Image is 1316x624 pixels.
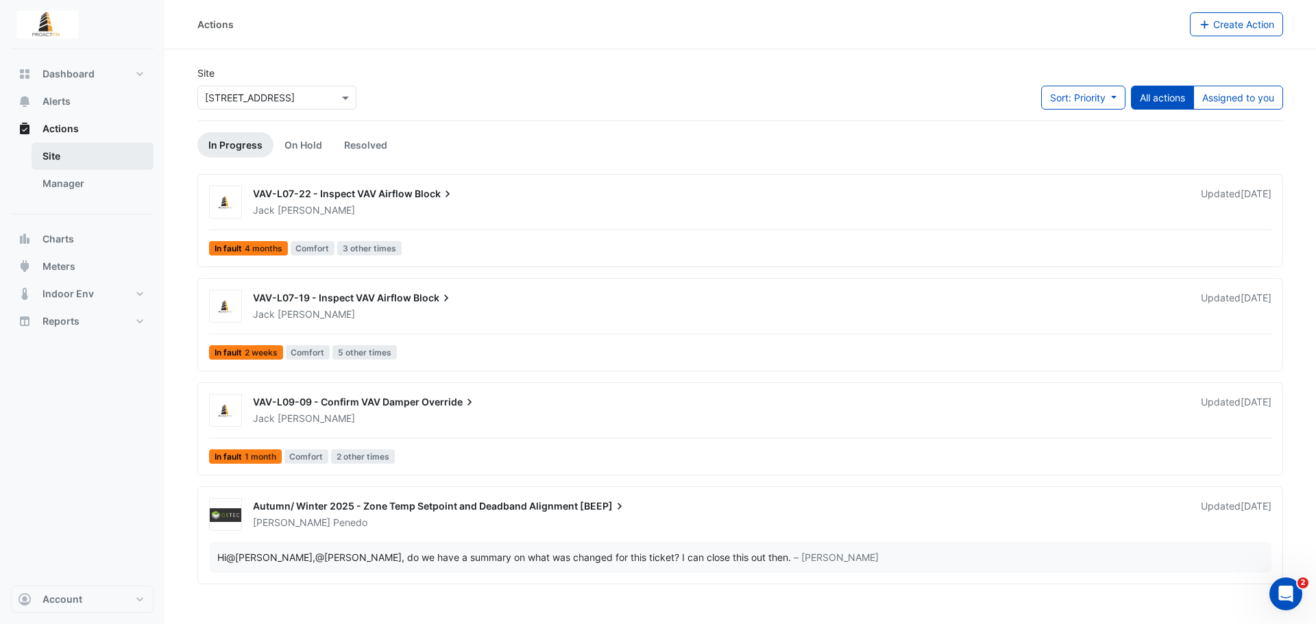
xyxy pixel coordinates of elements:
button: Alerts [11,88,154,115]
button: Assigned to you [1193,86,1283,110]
img: GSTEC [210,508,241,522]
div: Actions [11,142,154,203]
span: Actions [42,122,79,136]
a: Manager [32,170,154,197]
span: 2 weeks [245,349,278,357]
span: [PERSON_NAME] [278,203,355,217]
div: Actions [197,17,234,32]
a: Resolved [333,132,398,158]
span: Charts [42,232,74,246]
app-icon: Reports [18,314,32,328]
div: Updated [1201,499,1271,529]
span: Block [415,187,454,201]
app-icon: Charts [18,232,32,246]
span: Sort: Priority [1050,92,1106,103]
span: [PERSON_NAME] [278,412,355,425]
span: Block [413,291,453,305]
app-icon: Actions [18,122,32,136]
iframe: Intercom live chat [1269,577,1302,610]
button: Actions [11,115,154,142]
app-icon: Dashboard [18,67,32,81]
a: Site [32,142,154,170]
span: citymutual@proactfm.com.au [PROACTFM] [226,551,313,563]
span: 5 other times [332,345,397,360]
span: Wed 06-Aug-2025 10:42 AEST [1241,292,1271,303]
a: On Hold [273,132,333,158]
app-icon: Alerts [18,95,32,108]
span: Jack [253,204,275,216]
img: PROACTFM [210,300,241,314]
button: Account [11,586,154,613]
span: Dashboard [42,67,95,81]
span: 2 [1297,577,1308,588]
span: Wed 06-Aug-2025 10:42 AEST [1241,396,1271,408]
button: Dashboard [11,60,154,88]
span: Create Action [1213,18,1274,30]
button: Create Action [1190,12,1284,36]
span: Comfort [284,449,329,464]
span: [PERSON_NAME] [278,308,355,321]
app-icon: Indoor Env [18,287,32,301]
img: PROACTFM [210,404,241,418]
span: [BEEP] [580,499,626,513]
span: VAV-L09-09 - Confirm VAV Damper [253,396,419,408]
span: [PERSON_NAME] [253,516,330,528]
div: Updated [1201,395,1271,425]
button: Reports [11,308,154,335]
span: 2 other times [331,449,395,464]
span: 3 other times [337,241,402,255]
span: Alerts [42,95,71,108]
span: Autumn/ Winter 2025 - Zone Temp Setpoint and Deadband Alignment [253,500,578,512]
span: Reports [42,314,80,328]
span: VAV-L07-19 - Inspect VAV Airflow [253,292,411,303]
span: Jack [253,412,275,424]
span: Comfort [291,241,335,255]
span: 1 month [245,453,276,461]
span: VAV-L07-22 - Inspect VAV Airflow [253,188,413,199]
span: Comfort [286,345,330,360]
span: Account [42,592,82,606]
button: Charts [11,225,154,253]
span: In fault [209,449,282,464]
span: Meters [42,260,75,273]
span: Override [422,395,476,409]
span: Penedo [333,516,367,529]
button: Sort: Priority [1041,86,1125,110]
span: Fri 01-Aug-2025 16:02 AEST [1241,500,1271,512]
label: Site [197,66,215,80]
span: jpe@gstec.com.au [GSTEC] [315,551,402,563]
span: 4 months [245,245,282,253]
span: In fault [209,241,288,255]
app-icon: Meters [18,260,32,273]
div: Hi , , do we have a summary on what was changed for this ticket? I can close this out then. [217,550,791,564]
span: Jack [253,308,275,320]
button: Indoor Env [11,280,154,308]
span: In fault [209,345,283,360]
div: Updated [1201,187,1271,217]
img: PROACTFM [210,196,241,210]
span: Indoor Env [42,287,94,301]
button: Meters [11,253,154,280]
div: Updated [1201,291,1271,321]
span: Wed 06-Aug-2025 10:43 AEST [1241,188,1271,199]
a: In Progress [197,132,273,158]
span: – [PERSON_NAME] [794,550,879,564]
img: Company Logo [16,11,78,38]
button: All actions [1131,86,1194,110]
